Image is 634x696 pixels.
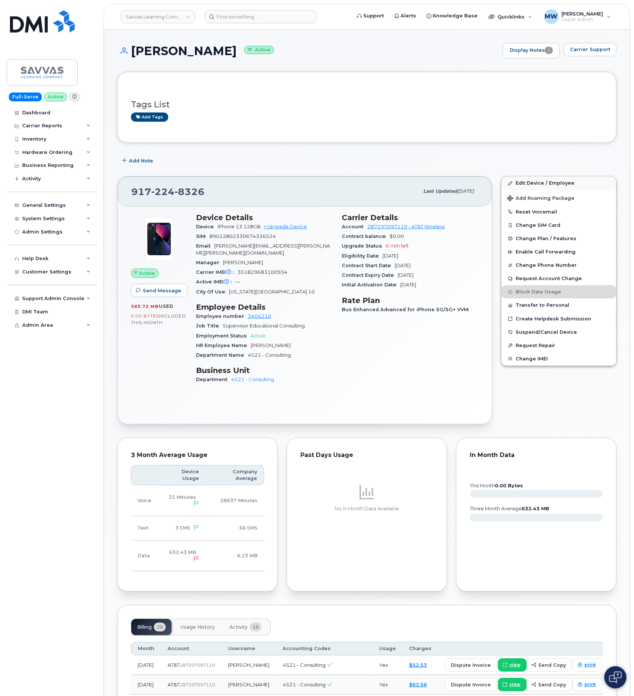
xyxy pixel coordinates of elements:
[342,213,479,222] h3: Carrier Details
[457,188,474,194] span: [DATE]
[445,659,497,672] button: dispute invoice
[502,326,616,339] button: Suspend/Cancel Device
[342,282,400,288] span: Initial Activation Date
[502,190,616,205] button: Add Roaming Package
[131,186,205,197] span: 917
[196,323,223,329] span: Job Title
[516,236,576,241] span: Change Plan / Features
[251,343,291,348] span: [PERSON_NAME]
[196,303,333,312] h3: Employee Details
[179,682,215,688] span: 287297097119
[250,623,262,632] span: 15
[196,243,214,249] span: Email
[131,656,161,675] td: [DATE]
[584,682,596,688] span: print
[502,232,616,245] button: Change Plan / Features
[502,272,616,285] button: Request Account Change
[283,682,326,688] span: 4S21 - Consulting
[469,506,549,511] text: three month average
[229,289,315,295] span: [US_STATE][GEOGRAPHIC_DATA] 10
[516,329,577,335] span: Suspend/Cancel Device
[217,224,261,229] span: iPhone 13 128GB
[244,46,274,54] small: Active
[502,176,616,190] a: Edit Device / Employee
[527,678,572,692] button: send copy
[196,343,251,348] span: HR Employee Name
[342,296,479,305] h3: Rate Plan
[196,366,333,375] h3: Business Unit
[503,43,560,58] a: Display Notes1
[248,352,291,358] span: 4S21 - Consulting
[395,263,411,268] span: [DATE]
[248,313,271,319] a: 3404210
[342,233,389,239] span: Contract balance
[161,642,222,656] th: Account
[196,313,248,319] span: Employee number
[423,188,457,194] span: Last updated
[206,516,264,540] td: 66 SMS
[129,157,153,164] span: Add Note
[469,483,523,488] text: this month
[342,272,398,278] span: Contract Expiry Date
[502,352,616,366] button: Change IMEI
[209,233,276,239] span: 89012802330674336524
[235,279,240,285] span: —
[131,313,159,319] span: 0.00 Bytes
[445,678,497,692] button: dispute invoice
[470,451,603,459] div: In Month Data
[131,313,186,325] span: included this month
[222,675,276,695] td: [PERSON_NAME]
[573,678,602,692] a: print
[139,270,155,277] span: Active
[545,47,553,54] span: 1
[502,245,616,259] button: Enable Call Forwarding
[131,675,161,695] td: [DATE]
[507,195,574,202] span: Add Roaming Package
[206,485,264,517] td: 28637 Minutes
[389,233,404,239] span: $0.00
[564,43,617,56] button: Carrier Support
[609,672,622,683] img: Open chat
[196,333,250,339] span: Employment Status
[386,243,409,249] span: 6 mth left
[229,624,247,630] span: Activity
[159,303,173,309] span: used
[573,659,602,672] a: print
[196,289,229,295] span: City Of Use
[131,304,159,309] span: 385.72 MB
[151,186,175,197] span: 224
[117,44,499,57] h1: [PERSON_NAME]
[131,541,158,572] td: Data
[168,662,179,668] span: AT&T
[516,249,576,255] span: Enable Call Forwarding
[502,312,616,326] a: Create Helpdesk Submission
[176,525,190,531] span: 3 SMS
[206,465,264,485] th: Company Average
[451,682,491,689] span: dispute invoice
[231,377,274,382] a: 4S21 - Consulting
[223,323,305,329] span: Supervisor Educational Consulting
[206,541,264,572] td: 6.23 MB
[451,662,491,669] span: dispute invoice
[137,217,181,261] img: image20231002-3703462-1ig824h.jpeg
[131,485,158,517] td: Voice
[538,682,566,689] span: send copy
[276,642,372,656] th: Accounting Codes
[372,656,402,675] td: Yes
[196,243,330,255] span: [PERSON_NAME][EMAIL_ADDRESS][PERSON_NAME][PERSON_NAME][DOMAIN_NAME]
[196,377,231,382] span: Department
[300,505,434,512] p: No In Month Data Available
[502,205,616,219] button: Reset Voicemail
[527,659,572,672] button: send copy
[584,662,596,669] span: print
[196,213,333,222] h3: Device Details
[342,263,395,268] span: Contract Start Date
[402,642,438,656] th: Charges
[222,642,276,656] th: Username
[372,642,402,656] th: Usage
[382,253,398,259] span: [DATE]
[131,451,264,459] div: 3 Month Average Usage
[502,285,616,299] button: Block Data Usage
[372,675,402,695] td: Yes
[502,219,616,232] button: Change SIM Card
